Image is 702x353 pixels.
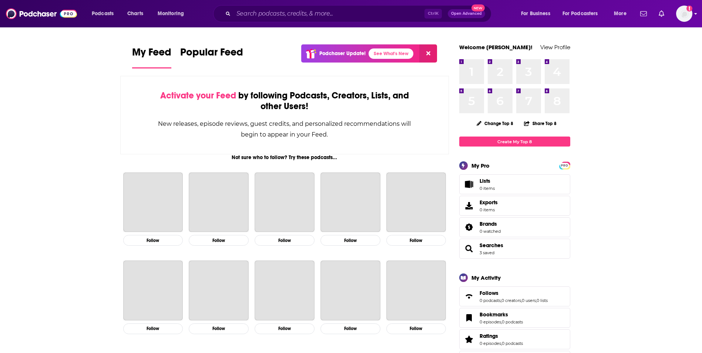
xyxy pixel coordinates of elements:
p: Podchaser Update! [319,50,366,57]
button: Follow [189,323,249,334]
a: Brands [462,222,477,232]
a: Ratings [462,334,477,344]
svg: Add a profile image [686,6,692,11]
span: Brands [480,221,497,227]
a: Radiolab [123,260,183,320]
a: TED Talks Daily [386,260,446,320]
a: This American Life [189,172,249,232]
span: Popular Feed [180,46,243,63]
img: User Profile [676,6,692,22]
a: Charts [122,8,148,20]
button: Follow [386,235,446,246]
button: Follow [320,323,380,334]
a: Popular Feed [180,46,243,68]
span: For Podcasters [562,9,598,19]
span: Ctrl K [424,9,442,19]
a: Freakonomics Radio [320,260,380,320]
span: Podcasts [92,9,114,19]
span: , [501,319,502,325]
button: Show profile menu [676,6,692,22]
input: Search podcasts, credits, & more... [234,8,424,20]
a: 0 watched [480,229,501,234]
a: PRO [560,162,569,168]
a: 0 episodes [480,319,501,325]
a: Create My Top 8 [459,137,570,147]
button: Follow [255,323,315,334]
a: 0 creators [501,298,521,303]
span: 0 items [480,186,495,191]
a: Show notifications dropdown [637,7,650,20]
span: Logged in as veronica.smith [676,6,692,22]
button: open menu [152,8,194,20]
span: 0 items [480,207,498,212]
div: My Activity [471,274,501,281]
a: Planet Money [255,172,315,232]
span: Open Advanced [451,12,482,16]
button: Follow [189,235,249,246]
a: My Feed [132,46,171,68]
div: New releases, episode reviews, guest credits, and personalized recommendations will begin to appe... [158,118,412,140]
button: Share Top 8 [524,116,557,131]
a: Bookmarks [480,311,523,318]
div: Search podcasts, credits, & more... [220,5,498,22]
a: Bookmarks [462,313,477,323]
span: Exports [480,199,498,206]
a: Ratings [480,333,523,339]
button: Follow [386,323,446,334]
button: open menu [558,8,609,20]
span: More [614,9,627,19]
button: Open AdvancedNew [448,9,485,18]
a: 0 podcasts [480,298,501,303]
a: Business Wars [255,260,315,320]
div: by following Podcasts, Creators, Lists, and other Users! [158,90,412,112]
span: New [471,4,485,11]
span: Exports [462,201,477,211]
a: Follows [480,290,548,296]
a: Follows [462,291,477,302]
button: Follow [320,235,380,246]
button: Change Top 8 [472,119,518,128]
span: Brands [459,217,570,237]
a: See What's New [369,48,413,59]
span: Monitoring [158,9,184,19]
span: , [521,298,522,303]
span: Follows [480,290,498,296]
a: Welcome [PERSON_NAME]! [459,44,533,51]
a: Exports [459,196,570,216]
a: 0 users [522,298,536,303]
a: Brands [480,221,501,227]
button: Follow [123,323,183,334]
span: Lists [462,179,477,189]
a: 0 podcasts [502,319,523,325]
span: , [501,298,501,303]
span: Ratings [459,329,570,349]
a: Show notifications dropdown [656,7,667,20]
span: , [536,298,537,303]
a: Searches [462,243,477,254]
button: open menu [609,8,636,20]
span: For Business [521,9,550,19]
a: Ologies with Alie Ward [189,260,249,320]
button: Follow [255,235,315,246]
span: , [501,341,502,346]
span: Ratings [480,333,498,339]
span: Charts [127,9,143,19]
a: 0 podcasts [502,341,523,346]
span: Activate your Feed [160,90,236,101]
a: My Favorite Murder with Karen Kilgariff and Georgia Hardstark [386,172,446,232]
a: The Joe Rogan Experience [123,172,183,232]
span: Searches [459,239,570,259]
button: Follow [123,235,183,246]
span: Lists [480,178,490,184]
button: open menu [87,8,123,20]
button: open menu [516,8,560,20]
a: 0 episodes [480,341,501,346]
a: Searches [480,242,503,249]
span: Lists [480,178,495,184]
a: Lists [459,174,570,194]
span: Follows [459,286,570,306]
a: 0 lists [537,298,548,303]
span: Bookmarks [480,311,508,318]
